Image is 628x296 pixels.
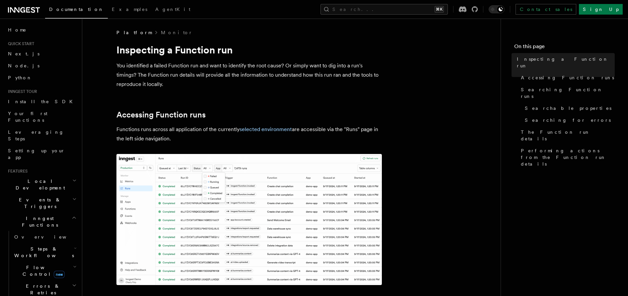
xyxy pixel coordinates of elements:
[116,29,152,36] span: Platform
[12,283,72,296] span: Errors & Retries
[5,48,78,60] a: Next.js
[5,145,78,163] a: Setting up your app
[161,29,192,36] a: Monitor
[5,169,28,174] span: Features
[155,7,190,12] span: AgentKit
[112,7,147,12] span: Examples
[579,4,623,15] a: Sign Up
[489,5,505,13] button: Toggle dark mode
[521,86,615,100] span: Searching Function runs
[525,117,611,123] span: Searching for errors
[108,2,151,18] a: Examples
[12,264,73,277] span: Flow Control
[435,6,444,13] kbd: ⌘K
[5,175,78,194] button: Local Development
[8,27,27,33] span: Home
[518,84,615,102] a: Searching Function runs
[8,75,32,80] span: Python
[516,4,576,15] a: Contact sales
[45,2,108,19] a: Documentation
[116,154,382,285] img: The "Handle failed payments" Function runs list features a run in a failing state.
[12,243,78,261] button: Steps & Workflows
[116,44,382,56] h1: Inspecting a Function run
[5,215,72,228] span: Inngest Functions
[518,145,615,170] a: Performing actions from the Function run details
[116,125,382,143] p: Functions runs across all application of the currently are accessible via the "Runs" page in the ...
[5,96,78,108] a: Install the SDK
[5,24,78,36] a: Home
[5,196,72,210] span: Events & Triggers
[320,4,448,15] button: Search...⌘K
[116,61,382,89] p: You identified a failed Function run and want to identify the root cause? Or simply want to dig i...
[521,147,615,167] span: Performing actions from the Function run details
[54,271,65,278] span: new
[521,74,614,81] span: Accessing Function runs
[5,108,78,126] a: Your first Functions
[8,51,39,56] span: Next.js
[8,129,64,141] span: Leveraging Steps
[5,41,34,46] span: Quick start
[522,102,615,114] a: Searchable properties
[8,63,39,68] span: Node.js
[12,261,78,280] button: Flow Controlnew
[5,178,72,191] span: Local Development
[8,99,77,104] span: Install the SDK
[518,126,615,145] a: The Function run details
[5,212,78,231] button: Inngest Functions
[517,56,615,69] span: Inspecting a Function run
[116,110,206,119] a: Accessing Function runs
[12,231,78,243] a: Overview
[5,60,78,72] a: Node.js
[521,129,615,142] span: The Function run details
[514,42,615,53] h4: On this page
[8,148,65,160] span: Setting up your app
[525,105,611,111] span: Searchable properties
[8,111,47,123] span: Your first Functions
[5,194,78,212] button: Events & Triggers
[14,234,83,240] span: Overview
[240,126,292,132] a: selected environment
[514,53,615,72] a: Inspecting a Function run
[518,72,615,84] a: Accessing Function runs
[5,89,37,94] span: Inngest tour
[5,126,78,145] a: Leveraging Steps
[12,246,74,259] span: Steps & Workflows
[49,7,104,12] span: Documentation
[151,2,194,18] a: AgentKit
[5,72,78,84] a: Python
[522,114,615,126] a: Searching for errors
